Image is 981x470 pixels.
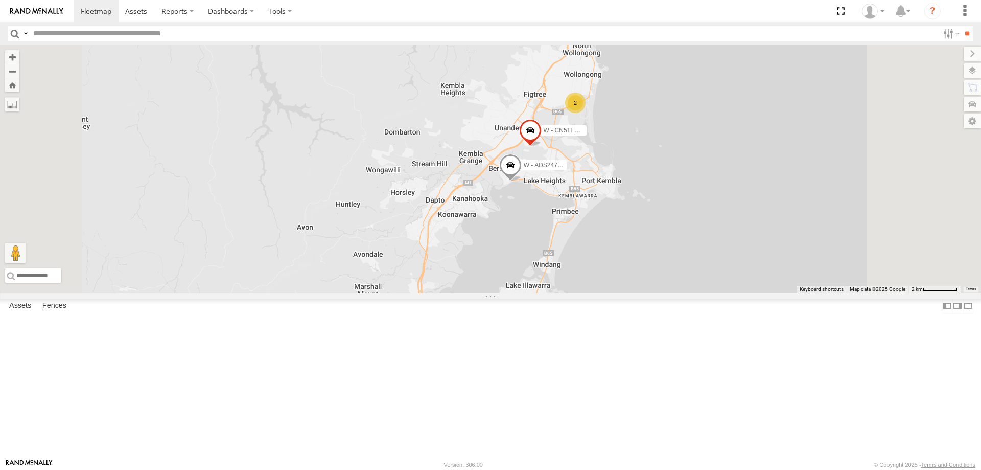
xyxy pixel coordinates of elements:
div: Version: 306.00 [444,462,483,468]
button: Zoom out [5,64,19,78]
label: Map Settings [964,114,981,128]
i: ? [924,3,941,19]
div: 2 [565,93,586,113]
label: Dock Summary Table to the Right [952,299,963,314]
button: Zoom Home [5,78,19,92]
a: Visit our Website [6,460,53,470]
label: Search Filter Options [939,26,961,41]
span: Map data ©2025 Google [850,286,905,292]
span: 2 km [912,286,923,292]
button: Zoom in [5,50,19,64]
label: Search Query [21,26,30,41]
a: Terms (opens in new tab) [966,287,976,292]
img: rand-logo.svg [10,8,63,15]
label: Assets [4,299,36,313]
a: Terms and Conditions [921,462,975,468]
label: Measure [5,97,19,111]
label: Dock Summary Table to the Left [942,299,952,314]
button: Drag Pegman onto the map to open Street View [5,243,26,263]
label: Hide Summary Table [963,299,973,314]
div: Tye Clark [858,4,888,19]
button: Keyboard shortcuts [800,286,844,293]
span: W - CN51ES - [PERSON_NAME] [544,127,635,134]
button: Map Scale: 2 km per 64 pixels [908,286,961,293]
div: © Copyright 2025 - [874,462,975,468]
span: W - ADS247 - [PERSON_NAME] [524,162,613,169]
label: Fences [37,299,72,313]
